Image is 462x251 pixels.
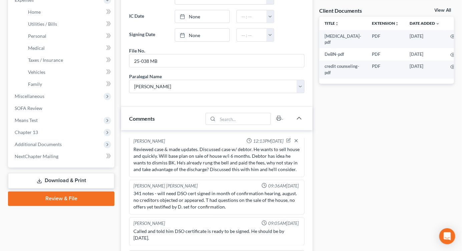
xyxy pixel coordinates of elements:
[410,21,440,26] a: Date Added expand_more
[129,47,145,54] div: File No.
[319,7,362,14] div: Client Documents
[325,21,339,26] a: Titleunfold_more
[319,48,367,60] td: DeBN-pdf
[8,192,114,206] a: Review & File
[8,173,114,189] a: Download & Print
[28,81,42,87] span: Family
[133,228,300,241] div: Called and told him DSO certificate is ready to be signed. He should be by [DATE].
[367,60,404,79] td: PDF
[23,78,114,90] a: Family
[129,73,162,80] div: Paralegal Name
[367,30,404,48] td: PDF
[133,190,300,210] div: 341 notes - will need DSO cert signed in month of confirmation hearing, august. no creditors obje...
[439,228,455,244] div: Open Intercom Messenger
[133,138,165,145] div: [PERSON_NAME]
[126,28,171,42] label: Signing Date
[129,115,155,122] span: Comments
[23,54,114,66] a: Taxes / Insurance
[9,102,114,114] a: SOFA Review
[335,22,339,26] i: unfold_more
[268,220,299,227] span: 09:05AM[DATE]
[404,30,445,48] td: [DATE]
[15,153,58,159] span: NextChapter Mailing
[15,141,62,147] span: Additional Documents
[175,29,230,41] a: None
[237,29,267,41] input: -- : --
[404,48,445,60] td: [DATE]
[28,33,46,39] span: Personal
[15,117,38,123] span: Means Test
[372,21,399,26] a: Extensionunfold_more
[404,60,445,79] td: [DATE]
[268,183,299,189] span: 09:36AM[DATE]
[28,21,57,27] span: Utilities / Bills
[28,45,45,51] span: Medical
[126,10,171,23] label: IC Date
[133,146,300,173] div: Reviewed case & made updates. Discussed case w/ debtor. He wants to sell house and quickly. Will ...
[23,30,114,42] a: Personal
[23,18,114,30] a: Utilities / Bills
[319,60,367,79] td: credit counseling-pdf
[436,22,440,26] i: expand_more
[367,48,404,60] td: PDF
[319,30,367,48] td: [MEDICAL_DATA]-pdf
[133,220,165,227] div: [PERSON_NAME]
[9,150,114,162] a: NextChapter Mailing
[23,42,114,54] a: Medical
[435,8,451,13] a: View All
[395,22,399,26] i: unfold_more
[133,183,198,189] div: [PERSON_NAME] [PERSON_NAME]
[217,113,271,125] input: Search...
[23,66,114,78] a: Vehicles
[28,69,45,75] span: Vehicles
[23,6,114,18] a: Home
[15,105,42,111] span: SOFA Review
[28,9,41,15] span: Home
[28,57,63,63] span: Taxes / Insurance
[175,10,230,23] a: None
[15,129,38,135] span: Chapter 13
[253,138,284,144] span: 12:13PM[DATE]
[129,54,304,67] input: --
[15,93,44,99] span: Miscellaneous
[237,10,267,23] input: -- : --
